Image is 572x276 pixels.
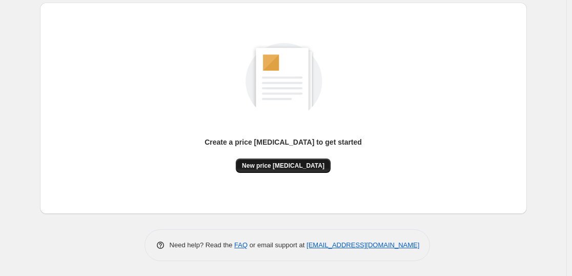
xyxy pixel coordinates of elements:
[242,162,324,170] span: New price [MEDICAL_DATA]
[307,241,419,249] a: [EMAIL_ADDRESS][DOMAIN_NAME]
[248,241,307,249] span: or email support at
[236,159,331,173] button: New price [MEDICAL_DATA]
[170,241,235,249] span: Need help? Read the
[205,137,362,147] p: Create a price [MEDICAL_DATA] to get started
[234,241,248,249] a: FAQ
